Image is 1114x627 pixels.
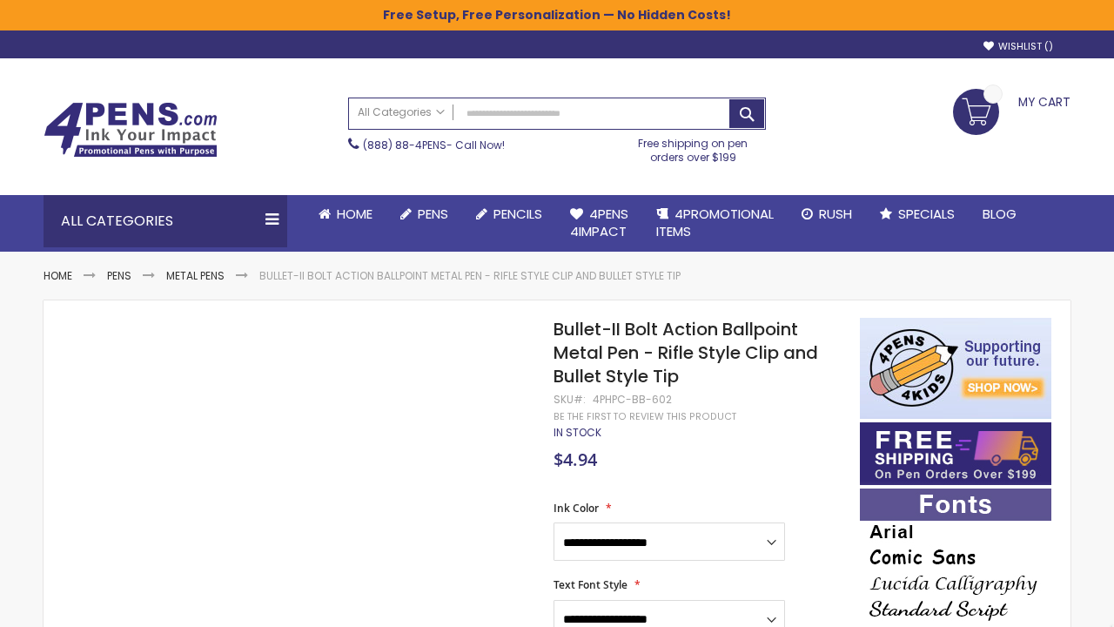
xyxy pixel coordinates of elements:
[554,426,601,440] div: Availability
[554,392,586,407] strong: SKU
[969,195,1030,233] a: Blog
[363,138,505,152] span: - Call Now!
[593,393,672,407] div: 4PHPC-BB-602
[418,205,448,223] span: Pens
[866,195,969,233] a: Specials
[554,317,818,388] span: Bullet-II Bolt Action Ballpoint Metal Pen - Rifle Style Clip and Bullet Style Tip
[44,102,218,158] img: 4Pens Custom Pens and Promotional Products
[363,138,446,152] a: (888) 88-4PENS
[556,195,642,252] a: 4Pens4impact
[656,205,774,240] span: 4PROMOTIONAL ITEMS
[349,98,453,127] a: All Categories
[44,268,72,283] a: Home
[819,205,852,223] span: Rush
[554,577,627,592] span: Text Font Style
[570,205,628,240] span: 4Pens 4impact
[462,195,556,233] a: Pencils
[860,318,1051,419] img: 4pens 4 kids
[337,205,372,223] span: Home
[554,410,736,423] a: Be the first to review this product
[358,105,445,119] span: All Categories
[554,448,597,471] span: $4.94
[983,205,1017,223] span: Blog
[898,205,955,223] span: Specials
[107,268,131,283] a: Pens
[493,205,542,223] span: Pencils
[642,195,788,252] a: 4PROMOTIONALITEMS
[259,269,681,283] li: Bullet-II Bolt Action Ballpoint Metal Pen - Rifle Style Clip and Bullet Style Tip
[554,425,601,440] span: In stock
[386,195,462,233] a: Pens
[554,501,599,516] span: Ink Color
[788,195,866,233] a: Rush
[44,195,287,247] div: All Categories
[983,40,1053,53] a: Wishlist
[621,130,767,165] div: Free shipping on pen orders over $199
[305,195,386,233] a: Home
[860,422,1051,485] img: Free shipping on orders over $199
[166,268,225,283] a: Metal Pens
